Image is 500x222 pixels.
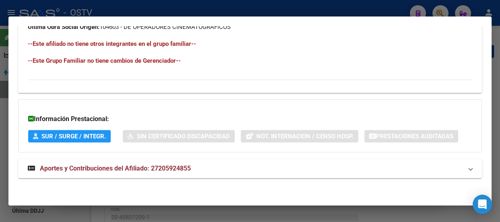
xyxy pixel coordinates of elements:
[28,114,472,124] h3: Información Prestacional:
[28,130,111,142] button: SUR / SURGE / INTEGR.
[376,133,453,140] span: Prestaciones Auditadas
[28,23,99,31] strong: Ultima Obra Social Origen:
[40,164,191,172] span: Aportes y Contribuciones del Afiliado: 27205924855
[256,133,353,140] span: Not. Internacion / Censo Hosp.
[473,195,492,214] div: Open Intercom Messenger
[364,130,458,142] button: Prestaciones Auditadas
[28,56,472,65] h4: --Este Grupo Familiar no tiene cambios de Gerenciador--
[41,133,106,140] span: SUR / SURGE / INTEGR.
[123,130,235,142] button: Sin Certificado Discapacidad
[137,133,230,140] span: Sin Certificado Discapacidad
[241,130,358,142] button: Not. Internacion / Censo Hosp.
[28,39,472,48] h4: --Este afiliado no tiene otros integrantes en el grupo familiar--
[18,159,482,178] mat-expansion-panel-header: Aportes y Contribuciones del Afiliado: 27205924855
[28,23,231,31] span: 104603 - DE OPERADORES CINEMATOGRAFICOS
